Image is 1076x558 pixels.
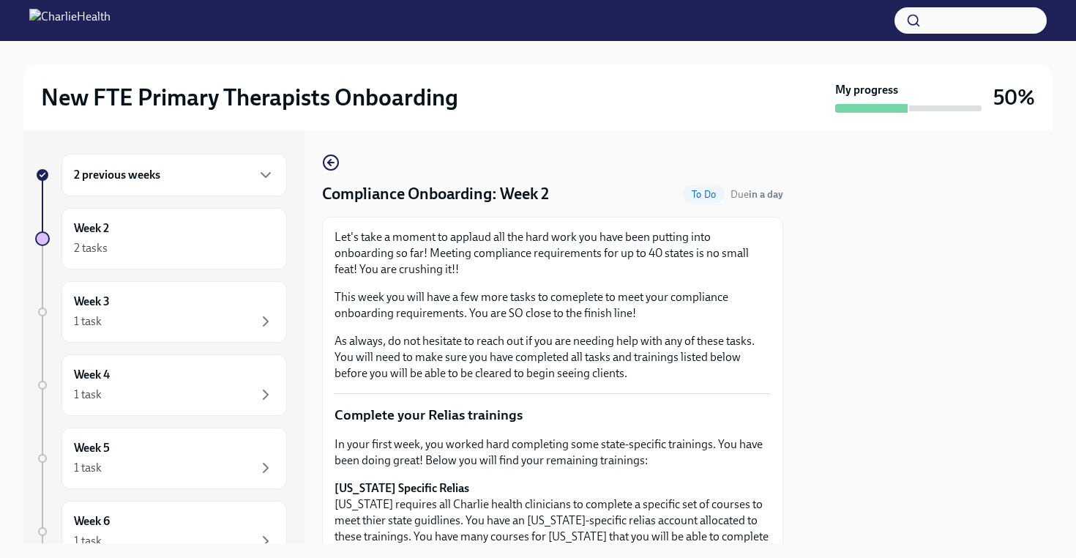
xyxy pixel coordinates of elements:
[74,167,160,183] h6: 2 previous weeks
[74,513,110,529] h6: Week 6
[993,84,1035,111] h3: 50%
[35,354,287,416] a: Week 41 task
[35,428,287,489] a: Week 51 task
[835,82,898,98] strong: My progress
[335,289,771,321] p: This week you will have a few more tasks to comeplete to meet your compliance onboarding requirem...
[322,183,549,205] h4: Compliance Onboarding: Week 2
[335,481,469,495] strong: [US_STATE] Specific Relias
[61,154,287,196] div: 2 previous weeks
[335,406,771,425] p: Complete your Relias trainings
[74,240,108,256] div: 2 tasks
[683,189,725,200] span: To Do
[74,313,102,330] div: 1 task
[335,229,771,278] p: Let's take a moment to applaud all the hard work you have been putting into onboarding so far! Me...
[74,460,102,476] div: 1 task
[35,281,287,343] a: Week 31 task
[335,333,771,382] p: As always, do not hesitate to reach out if you are needing help with any of these tasks. You will...
[731,187,783,201] span: September 27th, 2025 10:00
[74,533,102,549] div: 1 task
[74,440,110,456] h6: Week 5
[74,367,110,383] h6: Week 4
[41,83,458,112] h2: New FTE Primary Therapists Onboarding
[29,9,111,32] img: CharlieHealth
[35,208,287,269] a: Week 22 tasks
[74,294,110,310] h6: Week 3
[749,188,783,201] strong: in a day
[731,188,783,201] span: Due
[74,220,109,237] h6: Week 2
[74,387,102,403] div: 1 task
[335,436,771,469] p: In your first week, you worked hard completing some state-specific trainings. You have been doing...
